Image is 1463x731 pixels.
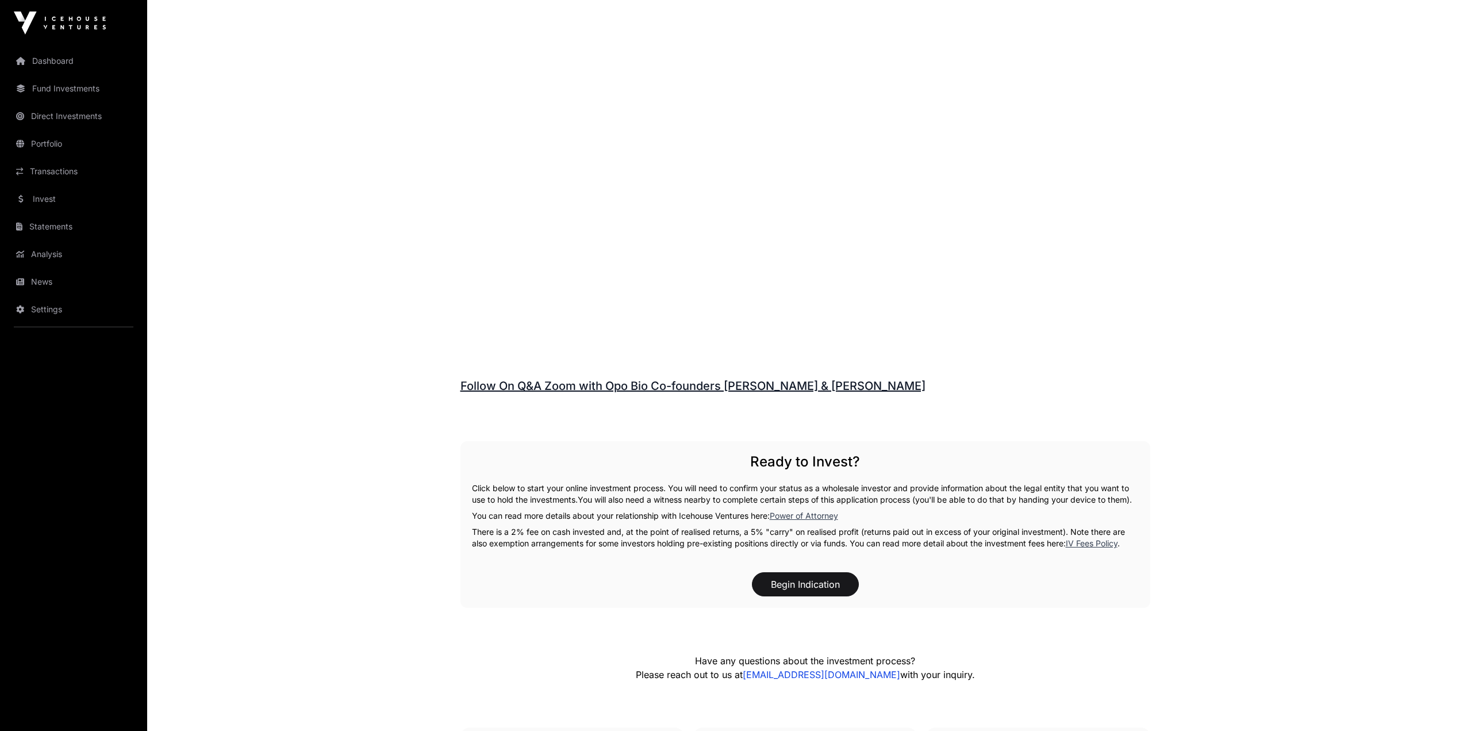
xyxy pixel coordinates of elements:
img: Icehouse Ventures Logo [14,12,106,35]
a: Dashboard [9,48,138,74]
a: News [9,269,138,294]
p: Click below to start your online investment process. You will need to confirm your status as a wh... [472,483,1139,506]
button: Begin Indication [752,572,859,596]
a: Follow On Q&A Zoom with Opo Bio Co-founders [PERSON_NAME] & [PERSON_NAME] [460,379,926,393]
p: There is a 2% fee on cash invested and, at the point of realised returns, a 5% "carry" on realise... [472,526,1139,549]
p: Have any questions about the investment process? Please reach out to us at with your inquiry. [547,654,1064,682]
a: Fund Investments [9,76,138,101]
a: Invest [9,186,138,212]
a: Portfolio [9,131,138,156]
h2: Ready to Invest? [472,453,1139,471]
span: You will also need a witness nearby to complete certain steps of this application process (you'll... [578,495,1132,504]
a: Analysis [9,242,138,267]
a: Transactions [9,159,138,184]
a: [EMAIL_ADDRESS][DOMAIN_NAME] [743,669,900,680]
a: Power of Attorney [770,511,838,520]
a: Direct Investments [9,104,138,129]
iframe: Chat Widget [1406,676,1463,731]
a: IV Fees Policy [1066,538,1118,548]
a: Statements [9,214,138,239]
a: Settings [9,297,138,322]
p: You can read more details about your relationship with Icehouse Ventures here: [472,510,1139,522]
